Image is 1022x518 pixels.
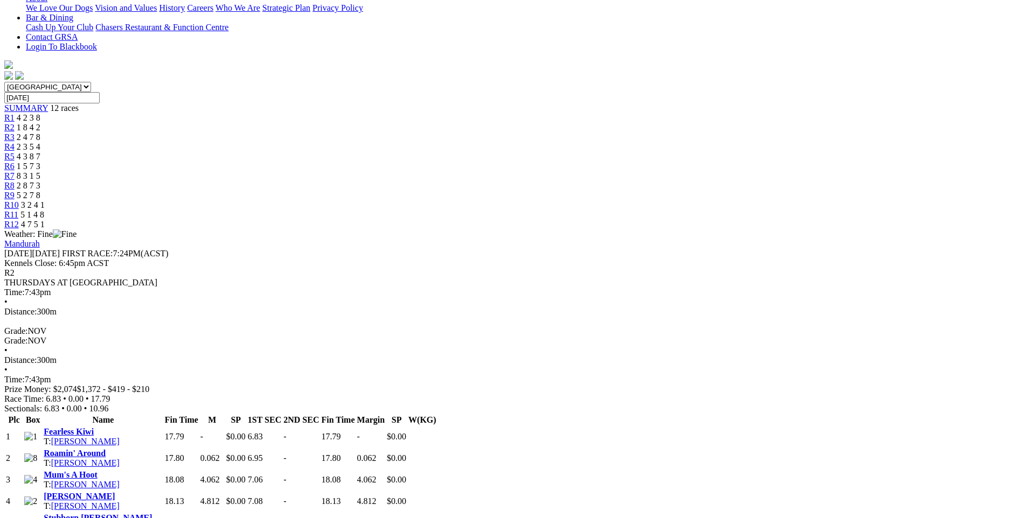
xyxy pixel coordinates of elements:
span: 4 7 5 1 [21,220,45,229]
img: 8 [24,453,37,463]
span: Weather: Fine [4,229,77,239]
div: Prize Money: $2,074 [4,384,1018,394]
span: 8 3 1 5 [17,171,40,180]
span: FIRST RACE: [62,249,113,258]
span: 18.08 [165,475,184,484]
span: Distance: [4,355,37,365]
a: [PERSON_NAME] [51,437,120,446]
th: W(KG) [408,415,437,425]
span: - [283,496,286,506]
img: facebook.svg [4,71,13,80]
th: SP [226,415,246,425]
th: M [200,415,225,425]
span: 6.83 [44,404,59,413]
span: R2 [4,268,15,277]
span: - [283,453,286,463]
span: [DATE] [4,249,60,258]
span: 2 8 7 3 [17,181,40,190]
span: • [84,404,87,413]
a: Login To Blackbook [26,42,97,51]
span: Distance: [4,307,37,316]
span: • [86,394,89,403]
span: 6.83 [46,394,61,403]
a: R9 [4,191,15,200]
span: 17.79 [321,432,340,441]
th: Fin Time [321,415,355,425]
a: We Love Our Dogs [26,3,93,12]
span: $0.00 [387,453,406,463]
th: Plc [5,415,23,425]
span: R6 [4,162,15,171]
a: Bar & Dining [26,13,73,22]
span: 1 8 4 2 [17,123,40,132]
text: 4.062 [357,475,377,484]
a: R12 [4,220,19,229]
a: R10 [4,200,19,209]
span: • [4,365,8,374]
span: R5 [4,152,15,161]
a: [PERSON_NAME] [44,492,115,501]
div: T: [44,480,162,489]
th: Name [43,415,163,425]
a: Chasers Restaurant & Function Centre [95,23,228,32]
span: Grade: [4,336,28,345]
span: $0.00 [226,496,246,506]
span: 6.95 [248,453,263,463]
div: Bar & Dining [26,23,1018,32]
td: 2 [5,448,23,468]
a: R1 [4,113,15,122]
span: $0.00 [387,496,406,506]
a: [PERSON_NAME] [51,480,120,489]
a: Mandurah [4,239,40,248]
td: 1 [5,426,23,447]
a: R11 [4,210,18,219]
span: - [283,475,286,484]
text: - [357,432,360,441]
span: • [4,297,8,306]
span: Sectionals: [4,404,42,413]
th: Margin [357,415,386,425]
input: Select date [4,92,100,103]
a: Careers [187,3,213,12]
text: 4.062 [200,475,220,484]
a: Strategic Plan [262,3,310,12]
span: [DATE] [4,249,32,258]
a: R3 [4,132,15,142]
img: 2 [24,496,37,506]
span: - [283,432,286,441]
span: 18.13 [165,496,184,506]
th: Box [24,415,42,425]
img: logo-grsa-white.png [4,60,13,69]
span: 0.00 [68,394,84,403]
span: Time: [4,288,25,297]
span: 10.96 [89,404,108,413]
span: 7:24PM(ACST) [62,249,169,258]
a: Vision and Values [95,3,157,12]
img: twitter.svg [15,71,24,80]
text: 4.812 [357,496,377,506]
span: 3 2 4 1 [21,200,45,209]
a: SUMMARY [4,103,48,113]
div: T: [44,458,162,468]
a: Who We Are [215,3,260,12]
span: $0.00 [387,475,406,484]
span: 6.83 [248,432,263,441]
th: 1ST SEC [247,415,282,425]
span: Race Time: [4,394,44,403]
text: - [200,432,203,441]
div: NOV [4,336,1018,346]
span: $0.00 [387,432,406,441]
th: 2ND SEC [283,415,319,425]
span: 5 1 4 8 [20,210,44,219]
span: $1,372 - $419 - $210 [77,384,150,394]
span: R7 [4,171,15,180]
span: $0.00 [226,453,246,463]
span: 0.00 [67,404,82,413]
div: T: [44,437,162,446]
div: NOV [4,326,1018,336]
a: R8 [4,181,15,190]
